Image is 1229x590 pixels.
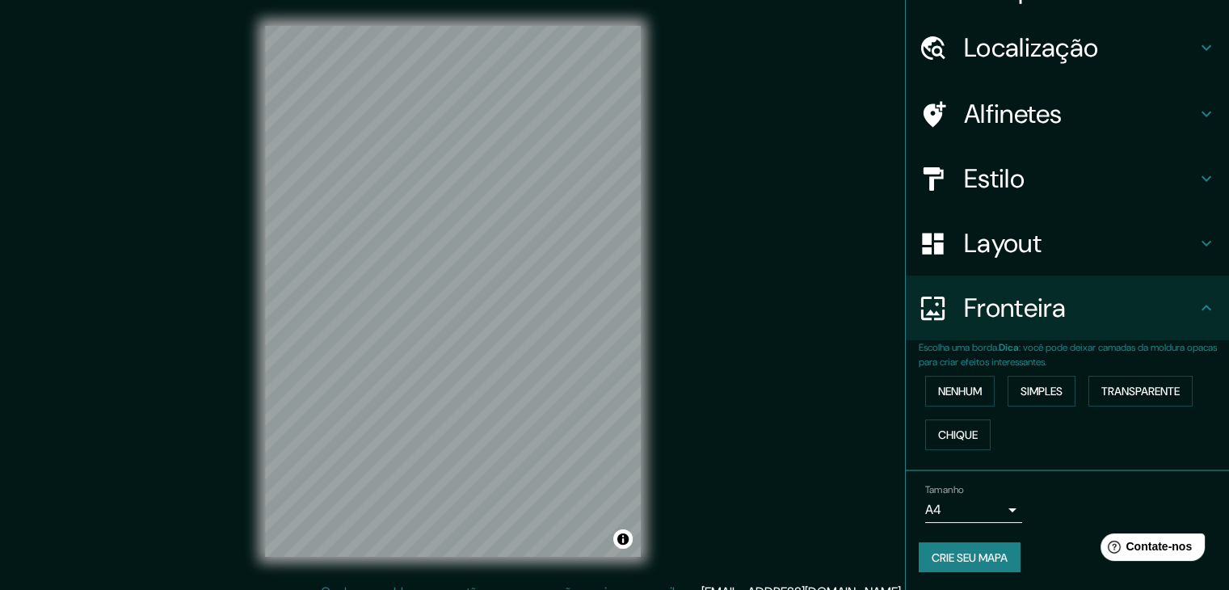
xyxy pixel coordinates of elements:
[964,226,1042,260] font: Layout
[938,428,978,442] font: Chique
[964,162,1025,196] font: Estilo
[1088,376,1193,407] button: Transparente
[906,146,1229,211] div: Estilo
[906,276,1229,340] div: Fronteira
[925,501,941,518] font: A4
[925,419,991,450] button: Chique
[906,82,1229,146] div: Alfinetes
[919,341,1217,369] font: : você pode deixar camadas da moldura opacas para criar efeitos interessantes.
[964,291,1067,325] font: Fronteira
[265,26,641,557] canvas: Mapa
[999,341,1019,354] font: Dica
[906,211,1229,276] div: Layout
[932,550,1008,565] font: Crie seu mapa
[919,341,999,354] font: Escolha uma borda.
[906,15,1229,80] div: Localização
[938,384,982,398] font: Nenhum
[919,542,1021,573] button: Crie seu mapa
[613,529,633,549] button: Alternar atribuição
[1101,384,1180,398] font: Transparente
[964,31,1098,65] font: Localização
[925,483,964,496] font: Tamanho
[964,97,1063,131] font: Alfinetes
[925,376,995,407] button: Nenhum
[1085,527,1211,572] iframe: Iniciador de widget de ajuda
[1021,384,1063,398] font: Simples
[1008,376,1075,407] button: Simples
[925,497,1022,523] div: A4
